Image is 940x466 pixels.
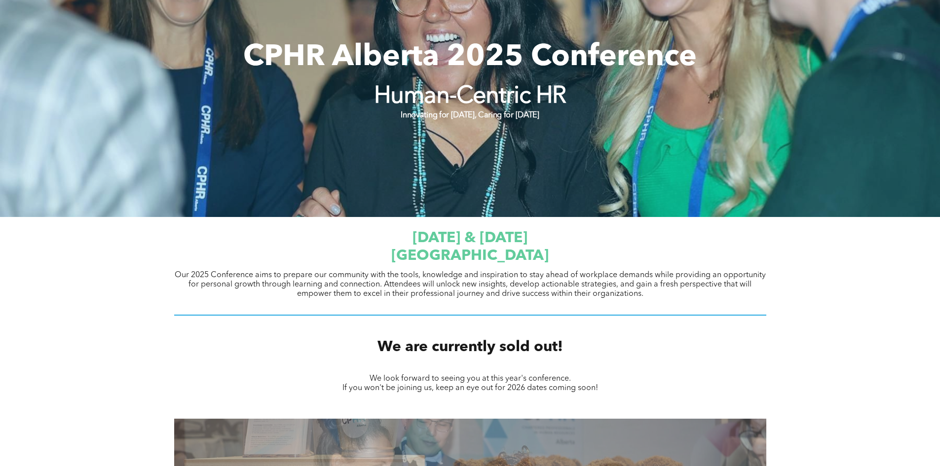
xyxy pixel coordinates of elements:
strong: Innovating for [DATE], Caring for [DATE] [401,111,539,119]
span: We look forward to seeing you at this year's conference. [370,375,571,383]
span: [GEOGRAPHIC_DATA] [391,249,549,263]
span: If you won't be joining us, keep an eye out for 2026 dates coming soon! [342,384,598,392]
strong: Human-Centric HR [374,85,566,108]
span: We are currently sold out! [377,340,563,355]
span: [DATE] & [DATE] [413,231,527,246]
span: Our 2025 Conference aims to prepare our community with the tools, knowledge and inspiration to st... [175,271,766,298]
span: CPHR Alberta 2025 Conference [243,43,697,72]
